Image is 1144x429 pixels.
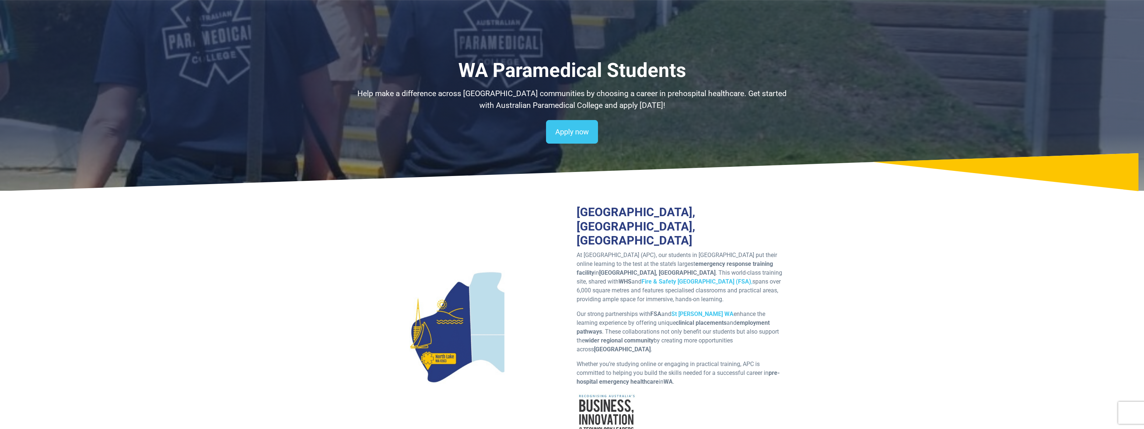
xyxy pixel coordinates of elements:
a: Apply now [546,120,598,144]
h2: [GEOGRAPHIC_DATA], [GEOGRAPHIC_DATA], [GEOGRAPHIC_DATA] [577,205,788,247]
a: St [PERSON_NAME] WA [671,310,734,317]
strong: WA [664,378,673,385]
strong: wider regional community [585,337,654,344]
p: Whether you’re studying online or engaging in practical training, APC is committed to helping you... [577,360,788,386]
p: Help make a difference across [GEOGRAPHIC_DATA] communities by choosing a career in prehospital h... [357,88,788,111]
h1: WA Paramedical Students [357,59,788,82]
strong: Fire & Safety [GEOGRAPHIC_DATA] (FSA) [641,278,751,285]
strong: WHS [619,278,632,285]
a: Fire & Safety [GEOGRAPHIC_DATA] (FSA), [641,278,752,285]
strong: employment pathways [577,319,770,335]
strong: FSA [650,310,661,317]
p: Our strong partnerships with and enhance the learning experience by offering unique and . These c... [577,310,788,354]
strong: clinical placements [676,319,727,326]
strong: pre-hospital emergency healthcare [577,369,780,385]
p: At [GEOGRAPHIC_DATA] (APC), our students in [GEOGRAPHIC_DATA] put their online learning to the te... [577,251,788,304]
strong: [GEOGRAPHIC_DATA] [594,346,651,353]
strong: emergency response training facility [577,260,773,276]
strong: [GEOGRAPHIC_DATA], [GEOGRAPHIC_DATA] [599,269,716,276]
